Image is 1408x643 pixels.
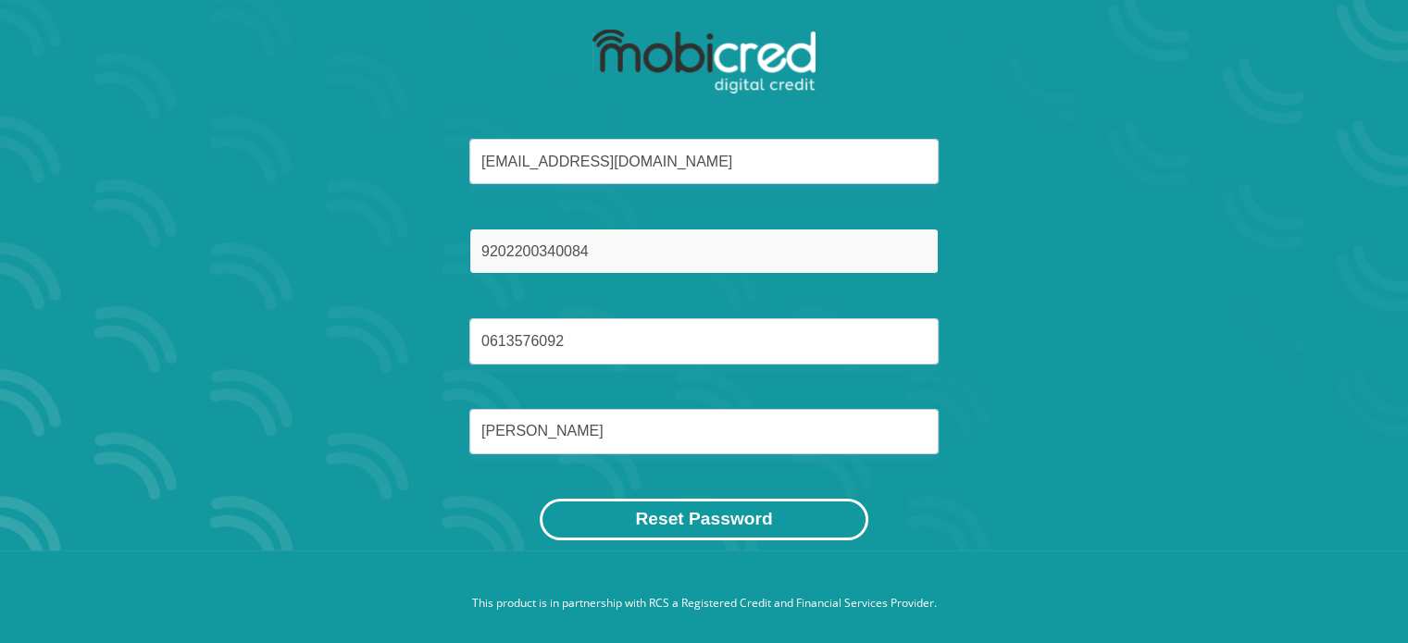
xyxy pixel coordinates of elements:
[469,139,939,184] input: Email
[191,595,1218,612] p: This product is in partnership with RCS a Registered Credit and Financial Services Provider.
[592,30,816,94] img: mobicred logo
[469,409,939,454] input: Surname
[469,318,939,364] input: Cellphone Number
[469,229,939,274] input: ID Number
[540,499,867,540] button: Reset Password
